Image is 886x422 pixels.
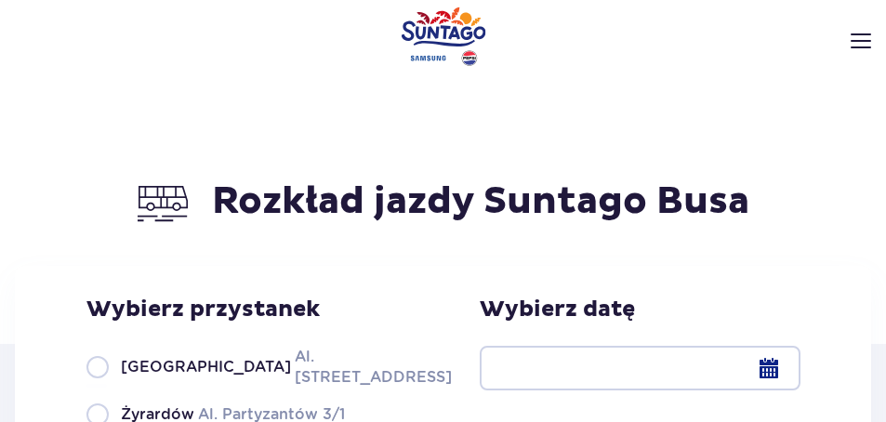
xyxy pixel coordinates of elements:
a: Park of Poland [401,7,485,66]
label: Al. [STREET_ADDRESS] [86,346,430,388]
span: [GEOGRAPHIC_DATA] [121,357,291,377]
img: Open menu [851,33,871,48]
h3: Wybierz przystanek [86,296,430,323]
h3: Wybierz datę [480,296,800,323]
